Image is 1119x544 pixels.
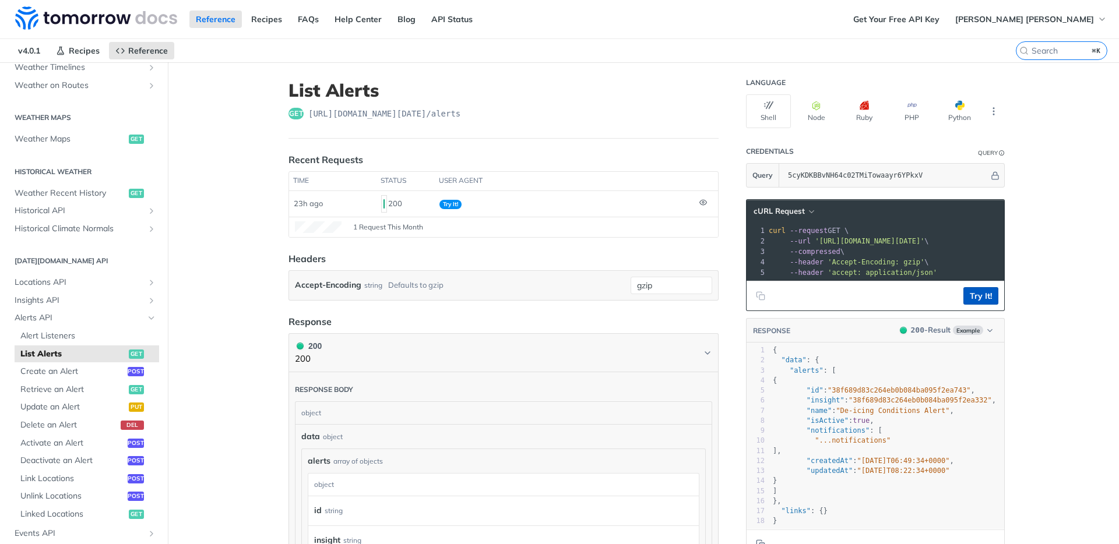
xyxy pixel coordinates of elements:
[128,474,144,483] span: post
[752,325,791,337] button: RESPONSE
[857,457,950,465] span: "[DATE]T06:49:34+0000"
[749,206,818,217] button: cURL Request
[128,492,144,501] span: post
[20,473,125,485] span: Link Locations
[289,172,376,190] th: time
[388,277,444,294] div: Defaults to gzip
[747,466,765,476] div: 13
[911,324,951,336] div: - Result
[15,188,126,199] span: Weather Recent History
[747,416,765,426] div: 8
[9,274,159,291] a: Locations APIShow subpages for Locations API
[353,222,423,232] span: 1 Request This Month
[747,406,765,416] div: 7
[9,167,159,177] h2: Historical Weather
[747,456,765,466] div: 12
[746,147,794,156] div: Credentials
[288,252,326,266] div: Headers
[790,237,811,245] span: --url
[807,386,824,394] span: "id"
[900,327,907,334] span: 200
[836,407,949,415] span: "De-icing Conditions Alert"
[853,416,870,425] span: true
[773,467,950,475] span: :
[147,529,156,538] button: Show subpages for Events API
[129,189,144,198] span: get
[807,407,832,415] span: "name"
[782,164,989,187] input: apikey
[15,381,159,398] a: Retrieve an Alertget
[773,366,836,375] span: : [
[828,269,937,277] span: 'accept: application/json'
[769,237,929,245] span: \
[937,94,982,128] button: Python
[20,366,125,377] span: Create an Alert
[128,456,144,465] span: post
[746,94,791,128] button: Shell
[128,45,168,56] span: Reference
[773,356,819,364] span: : {
[189,10,242,28] a: Reference
[773,476,777,485] span: }
[955,14,1094,24] span: [PERSON_NAME] [PERSON_NAME]
[769,248,844,256] span: \
[288,108,304,119] span: get
[9,77,159,94] a: Weather on RoutesShow subpages for Weather on Routes
[325,502,343,519] div: string
[15,528,144,539] span: Events API
[288,153,363,167] div: Recent Requests
[781,356,806,364] span: "data"
[807,416,849,425] span: "isActive"
[773,396,996,404] span: : ,
[20,348,126,360] span: List Alerts
[314,502,322,519] label: id
[747,516,765,526] div: 18
[15,398,159,416] a: Update an Alertput
[769,227,849,235] span: GET \
[9,130,159,148] a: Weather Mapsget
[301,430,320,443] span: data
[9,292,159,309] a: Insights APIShow subpages for Insights API
[747,345,765,355] div: 1
[391,10,422,28] a: Blog
[308,455,330,467] span: alerts
[773,376,777,384] span: {
[773,487,777,495] span: ]
[747,267,766,278] div: 5
[773,517,777,525] span: }
[439,200,462,209] span: Try It!
[147,63,156,72] button: Show subpages for Weather Timelines
[9,525,159,542] a: Events APIShow subpages for Events API
[295,340,712,366] button: 200 200200
[15,345,159,363] a: List Alertsget
[747,366,765,376] div: 3
[911,326,924,334] span: 200
[295,340,322,352] div: 200
[773,416,874,425] span: : ,
[1089,45,1104,56] kbd: ⌘K
[807,426,870,435] span: "notifications"
[15,277,144,288] span: Locations API
[9,256,159,266] h2: [DATE][DOMAIN_NAME] API
[842,94,886,128] button: Ruby
[15,327,159,345] a: Alert Listeners
[295,402,709,424] div: object
[147,278,156,287] button: Show subpages for Locations API
[9,202,159,220] a: Historical APIShow subpages for Historical API
[754,206,805,216] span: cURL Request
[15,312,144,324] span: Alerts API
[746,78,786,87] div: Language
[703,348,712,358] svg: Chevron
[747,426,765,436] div: 9
[297,342,304,349] span: 200
[828,386,971,394] span: "38f689d83c264eb0b084ba095f2ea743"
[790,366,824,375] span: "alerts"
[20,384,126,395] span: Retrieve an Alert
[1019,46,1029,55] svg: Search
[773,407,954,415] span: : ,
[9,112,159,123] h2: Weather Maps
[245,10,288,28] a: Recipes
[769,258,929,266] span: \
[15,223,144,235] span: Historical Climate Normals
[747,436,765,446] div: 10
